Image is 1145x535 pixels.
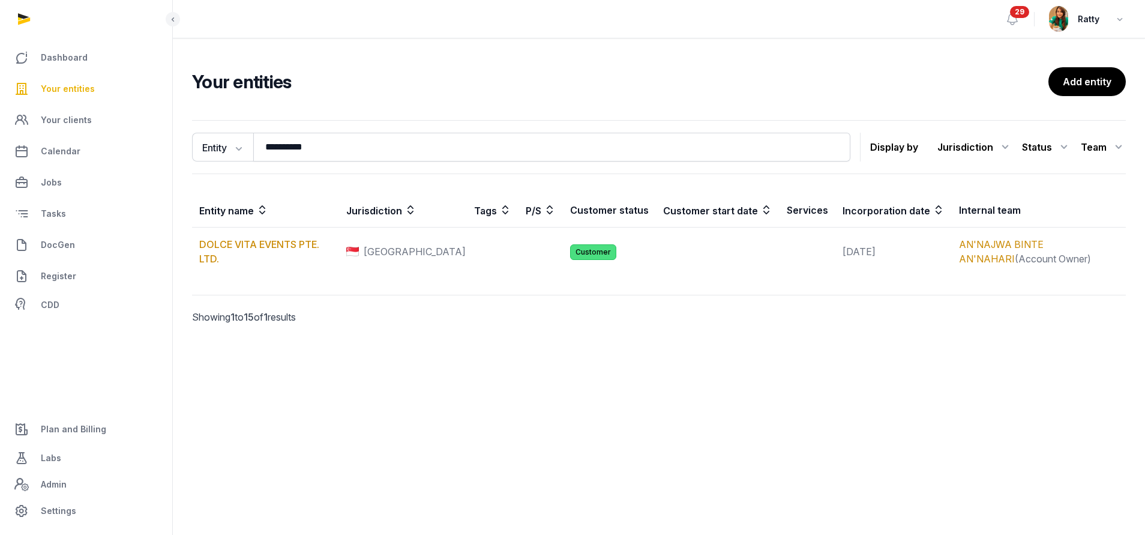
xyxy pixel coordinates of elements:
[41,113,92,127] span: Your clients
[41,298,59,312] span: CDD
[41,207,66,221] span: Tasks
[10,199,163,228] a: Tasks
[570,244,616,260] span: Customer
[1048,67,1126,96] a: Add entity
[41,238,75,252] span: DocGen
[1010,6,1029,18] span: 29
[835,193,952,228] th: Incorporation date
[10,497,163,525] a: Settings
[959,238,1044,265] a: AN'NAJWA BINTE AN'NAHARI
[1078,12,1099,26] span: Ratty
[656,193,780,228] th: Customer start date
[1049,6,1068,32] img: avatar
[192,295,411,339] p: Showing to of results
[41,269,76,283] span: Register
[780,193,835,228] th: Services
[192,133,253,162] button: Entity
[199,238,319,265] a: DOLCE VITA EVENTS PTE. LTD.
[263,311,268,323] span: 1
[10,231,163,259] a: DocGen
[41,422,106,437] span: Plan and Billing
[339,193,467,228] th: Jurisdiction
[41,175,62,190] span: Jobs
[10,415,163,444] a: Plan and Billing
[192,193,339,228] th: Entity name
[192,71,1048,92] h2: Your entities
[10,106,163,135] a: Your clients
[10,168,163,197] a: Jobs
[1081,138,1126,157] div: Team
[10,262,163,291] a: Register
[1022,138,1071,157] div: Status
[41,144,80,159] span: Calendar
[41,50,88,65] span: Dashboard
[959,237,1119,266] div: (Account Owner)
[10,293,163,317] a: CDD
[937,138,1012,157] div: Jurisdiction
[41,504,76,518] span: Settings
[244,311,254,323] span: 15
[563,193,656,228] th: Customer status
[41,82,95,96] span: Your entities
[10,473,163,497] a: Admin
[467,193,518,228] th: Tags
[41,477,67,492] span: Admin
[10,74,163,103] a: Your entities
[364,244,466,259] span: [GEOGRAPHIC_DATA]
[952,193,1126,228] th: Internal team
[518,193,563,228] th: P/S
[10,43,163,72] a: Dashboard
[230,311,235,323] span: 1
[870,138,918,157] p: Display by
[835,228,952,276] td: [DATE]
[41,451,61,465] span: Labs
[10,137,163,166] a: Calendar
[10,444,163,473] a: Labs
